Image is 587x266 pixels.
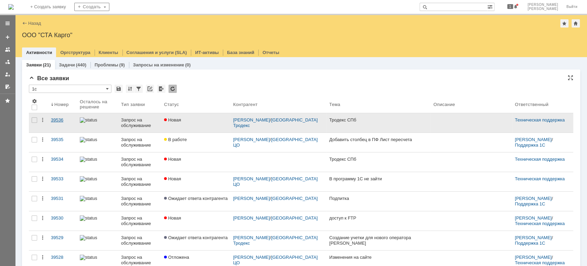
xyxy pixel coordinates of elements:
[233,196,324,201] div: /
[51,176,74,182] div: 39533
[80,176,97,182] img: statusbar-100 (1).png
[59,62,75,67] a: Задачи
[233,215,270,221] a: [PERSON_NAME]
[48,211,77,231] a: 39530
[515,221,565,226] a: Техническая поддержка
[326,172,431,191] a: В программу 1С не зайти
[2,81,13,92] a: Мои согласования
[233,137,319,148] a: [GEOGRAPHIC_DATA] ЦО
[77,211,118,231] a: statusbar-100 (1).png
[77,96,118,113] th: Осталось на решение
[161,133,230,152] a: В работе
[515,260,565,265] a: Техническая поддержка
[326,211,431,231] a: доступ к FTP
[77,133,118,152] a: statusbar-100 (1).png
[118,96,161,113] th: Тип заявки
[233,235,324,246] div: /
[515,215,552,221] a: [PERSON_NAME]
[121,176,159,187] div: Запрос на обслуживание
[22,32,580,39] div: ООО "СТА Карго"
[164,102,179,107] div: Статус
[95,62,118,67] a: Проблемы
[80,99,110,109] div: Осталось на решение
[121,137,159,148] div: Запрос на обслуживание
[233,137,270,142] a: [PERSON_NAME]
[572,19,580,28] div: Сделать домашней страницей
[515,196,570,207] div: /
[118,192,161,211] a: Запрос на обслуживание
[515,235,552,240] a: [PERSON_NAME]
[161,172,230,191] a: Новая
[40,137,45,142] div: Действия
[2,44,13,55] a: Заявки на командах
[77,231,118,250] a: statusbar-100 (1).png
[119,62,125,67] div: (9)
[326,133,431,152] a: Добавить столбец в ПФ Лист пересчета
[233,176,319,187] a: [GEOGRAPHIC_DATA] ЦО
[2,69,13,80] a: Мои заявки
[233,176,324,187] div: /
[80,235,97,241] img: statusbar-100 (1).png
[2,32,13,43] a: Создать заявку
[515,117,565,123] a: Техническая поддержка
[233,235,270,240] a: [PERSON_NAME]
[230,96,327,113] th: Контрагент
[51,235,74,241] div: 39529
[329,196,428,201] div: Подпитка
[326,96,431,113] th: Тема
[329,176,428,182] div: В программу 1С не зайти
[26,62,42,67] a: Заявки
[40,157,45,162] div: Действия
[146,85,154,93] div: Скопировать ссылку на список
[164,117,181,123] span: Новая
[157,85,165,93] div: Экспорт списка
[8,4,14,10] a: Перейти на домашнюю страницу
[161,231,230,250] a: Ожидает ответа контрагента
[48,231,77,250] a: 39529
[164,137,187,142] span: В работе
[271,196,317,201] a: [GEOGRAPHIC_DATA]
[77,172,118,191] a: statusbar-100 (1).png
[560,19,568,28] div: Добавить в избранное
[48,152,77,172] a: 39534
[77,152,118,172] a: statusbar-100 (1).png
[74,3,109,11] div: Создать
[515,137,552,142] a: [PERSON_NAME]
[161,113,230,132] a: Новая
[227,50,254,55] a: База знаний
[233,196,270,201] a: [PERSON_NAME]
[28,21,41,26] a: Назад
[515,137,570,148] div: /
[121,215,159,226] div: Запрос на обслуживание
[512,96,573,113] th: Ответственный
[40,255,45,260] div: Действия
[115,85,123,93] div: Сохранить вид
[233,117,270,123] a: [PERSON_NAME]
[164,196,228,201] span: Ожидает ответа контрагента
[29,75,69,82] span: Все заявки
[80,215,97,221] img: statusbar-100 (1).png
[40,196,45,201] div: Действия
[487,3,494,10] span: Расширенный поиск
[329,137,428,142] div: Добавить столбец в ПФ Лист пересчета
[233,235,319,246] a: [GEOGRAPHIC_DATA] Тродекс
[326,192,431,211] a: Подпитка
[568,75,573,81] div: На всю страницу
[121,102,145,107] div: Тип заявки
[164,255,189,260] span: Отложена
[80,137,97,142] img: statusbar-100 (1).png
[329,157,428,162] div: Тродекс СПб
[48,192,77,211] a: 39531
[233,102,258,107] div: Контрагент
[99,50,118,55] a: Клиенты
[126,85,134,93] div: Сортировка...
[118,211,161,231] a: Запрос на обслуживание
[121,235,159,246] div: Запрос на обслуживание
[195,50,219,55] a: ИТ-активы
[2,56,13,67] a: Заявки в моей ответственности
[40,215,45,221] div: Действия
[118,113,161,132] a: Запрос на обслуживание
[233,255,270,260] a: [PERSON_NAME]
[80,157,97,162] img: statusbar-100 (1).png
[133,62,184,67] a: Запросы на изменение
